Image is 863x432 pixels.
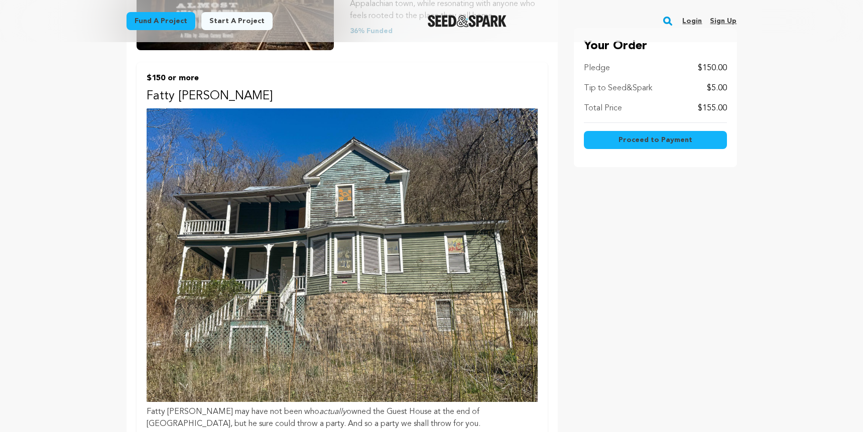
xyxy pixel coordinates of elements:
em: actually [319,408,346,416]
p: Total Price [584,102,622,114]
p: Fatty [PERSON_NAME] may have not been who owned the Guest House at the end of [GEOGRAPHIC_DATA], ... [147,406,538,430]
a: Fund a project [127,12,195,30]
p: Tip to Seed&Spark [584,82,652,94]
a: Seed&Spark Homepage [428,15,507,27]
img: incentive [147,108,538,402]
a: Start a project [201,12,273,30]
p: $150.00 [698,62,727,74]
span: Proceed to Payment [619,135,692,145]
p: Fatty [PERSON_NAME] [147,88,538,104]
p: $155.00 [698,102,727,114]
button: Proceed to Payment [584,131,727,149]
p: $150 or more [147,72,538,84]
img: Seed&Spark Logo Dark Mode [428,15,507,27]
p: Your Order [584,38,727,54]
a: Sign up [710,13,736,29]
p: $5.00 [707,82,727,94]
a: Login [682,13,702,29]
p: Pledge [584,62,610,74]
